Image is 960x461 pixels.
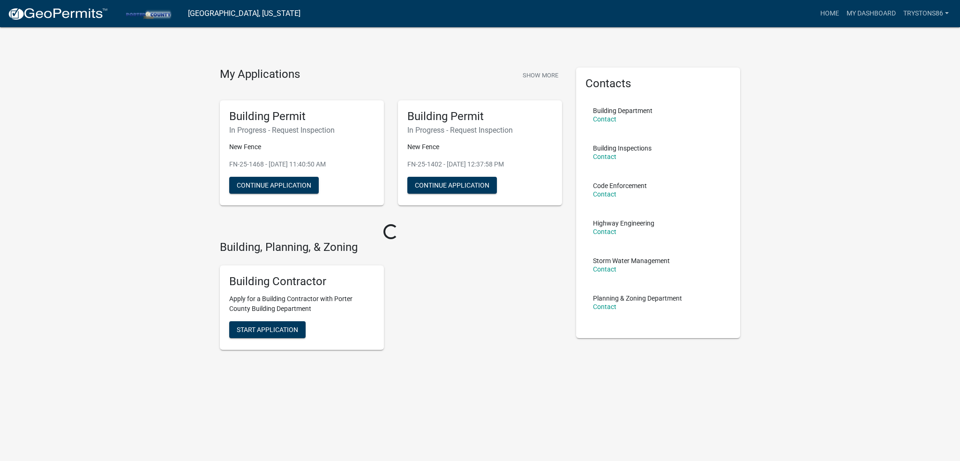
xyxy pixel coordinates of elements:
p: Planning & Zoning Department [593,295,682,302]
button: Continue Application [407,177,497,194]
h5: Building Contractor [229,275,375,288]
button: Continue Application [229,177,319,194]
span: Start Application [237,326,298,333]
button: Start Application [229,321,306,338]
h6: In Progress - Request Inspection [229,126,375,135]
a: Contact [593,115,616,123]
h5: Building Permit [229,110,375,123]
p: Highway Engineering [593,220,654,227]
p: New Fence [229,142,375,152]
h6: In Progress - Request Inspection [407,126,553,135]
p: Storm Water Management [593,257,670,264]
h4: Building, Planning, & Zoning [220,241,562,254]
a: Contact [593,303,616,310]
p: Apply for a Building Contractor with Porter County Building Department [229,294,375,314]
h5: Building Permit [407,110,553,123]
a: My Dashboard [843,5,900,23]
p: FN-25-1468 - [DATE] 11:40:50 AM [229,159,375,169]
button: Show More [519,68,562,83]
p: Building Department [593,107,652,114]
p: FN-25-1402 - [DATE] 12:37:58 PM [407,159,553,169]
a: [GEOGRAPHIC_DATA], [US_STATE] [188,6,300,22]
a: Contact [593,265,616,273]
img: Porter County, Indiana [115,7,180,20]
a: trystons86 [900,5,952,23]
p: Building Inspections [593,145,652,151]
h5: Contacts [585,77,731,91]
a: Contact [593,153,616,160]
a: Home [817,5,843,23]
a: Contact [593,228,616,235]
p: Code Enforcement [593,182,647,189]
a: Contact [593,190,616,198]
p: New Fence [407,142,553,152]
h4: My Applications [220,68,300,82]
